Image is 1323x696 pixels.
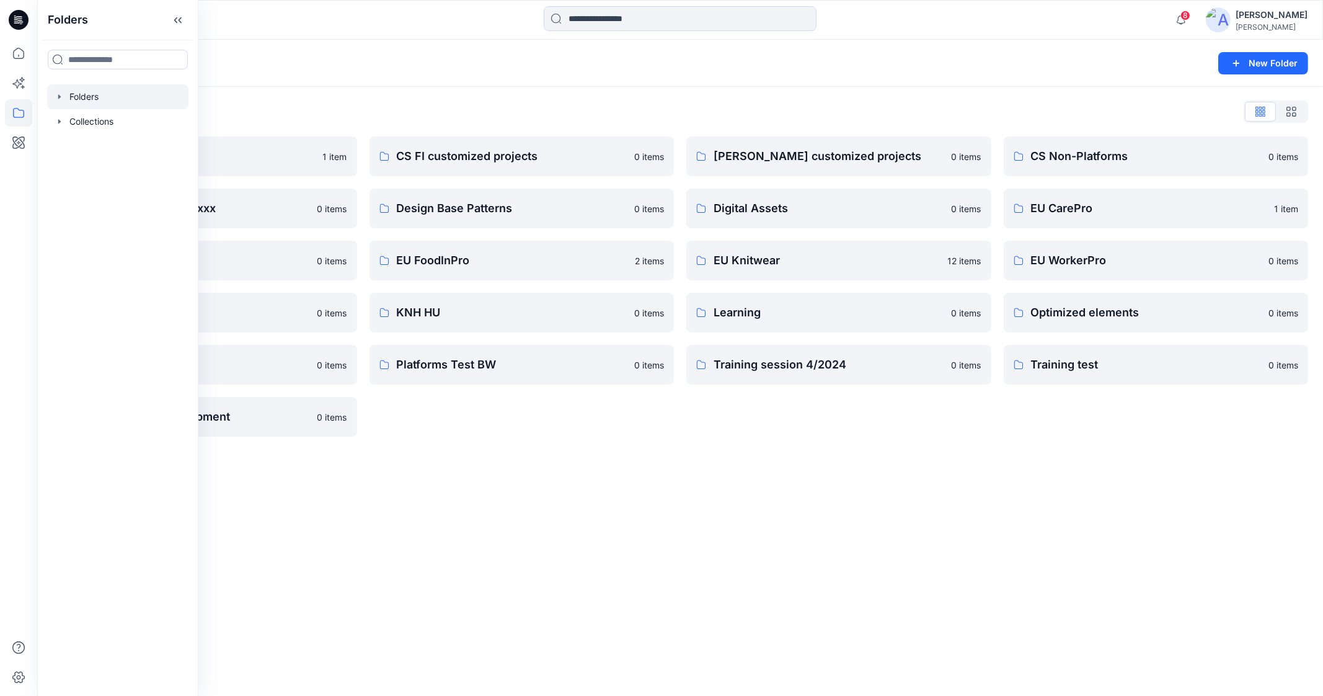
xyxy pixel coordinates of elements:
[1031,356,1262,373] p: Training test
[1031,148,1262,165] p: CS Non-Platforms
[1031,304,1262,321] p: Optimized elements
[397,356,627,373] p: Platforms Test BW
[1268,359,1298,372] p: 0 items
[317,359,347,372] p: 0 items
[369,136,675,176] a: CS FI customized projects0 items
[634,359,664,372] p: 0 items
[52,345,357,385] a: Platforms0 items
[1004,189,1309,228] a: EU CarePro1 item
[52,189,357,228] a: Customer collection xxxx0 items
[634,150,664,163] p: 0 items
[317,254,347,267] p: 0 items
[1004,345,1309,385] a: Training test0 items
[1218,52,1308,74] button: New Folder
[952,150,981,163] p: 0 items
[952,359,981,372] p: 0 items
[1268,254,1298,267] p: 0 items
[634,202,664,215] p: 0 items
[369,345,675,385] a: Platforms Test BW0 items
[1206,7,1231,32] img: avatar
[1004,136,1309,176] a: CS Non-Platforms0 items
[52,293,357,332] a: Group xx0 items
[1031,252,1262,269] p: EU WorkerPro
[1268,306,1298,319] p: 0 items
[397,200,627,217] p: Design Base Patterns
[397,252,628,269] p: EU FoodInPro
[686,293,991,332] a: Learning0 items
[952,202,981,215] p: 0 items
[1236,7,1308,22] div: [PERSON_NAME]
[369,241,675,280] a: EU FoodInPro2 items
[317,411,347,424] p: 0 items
[397,148,627,165] p: CS FI customized projects
[634,306,664,319] p: 0 items
[369,293,675,332] a: KNH HU0 items
[952,306,981,319] p: 0 items
[1031,200,1267,217] p: EU CarePro
[714,148,944,165] p: [PERSON_NAME] customized projects
[1236,22,1308,32] div: [PERSON_NAME]
[714,252,940,269] p: EU Knitwear
[1268,150,1298,163] p: 0 items
[317,306,347,319] p: 0 items
[714,356,944,373] p: Training session 4/2024
[52,241,357,280] a: EU CE Garments0 items
[317,202,347,215] p: 0 items
[686,136,991,176] a: [PERSON_NAME] customized projects0 items
[369,189,675,228] a: Design Base Patterns0 items
[635,254,664,267] p: 2 items
[686,189,991,228] a: Digital Assets0 items
[52,136,357,176] a: Archive1 item
[686,345,991,385] a: Training session 4/20240 items
[1180,11,1190,20] span: 8
[52,397,357,437] a: WWS Product Development0 items
[714,304,944,321] p: Learning
[686,241,991,280] a: EU Knitwear12 items
[1004,241,1309,280] a: EU WorkerPro0 items
[323,150,347,163] p: 1 item
[948,254,981,267] p: 12 items
[1274,202,1298,215] p: 1 item
[714,200,944,217] p: Digital Assets
[1004,293,1309,332] a: Optimized elements0 items
[397,304,627,321] p: KNH HU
